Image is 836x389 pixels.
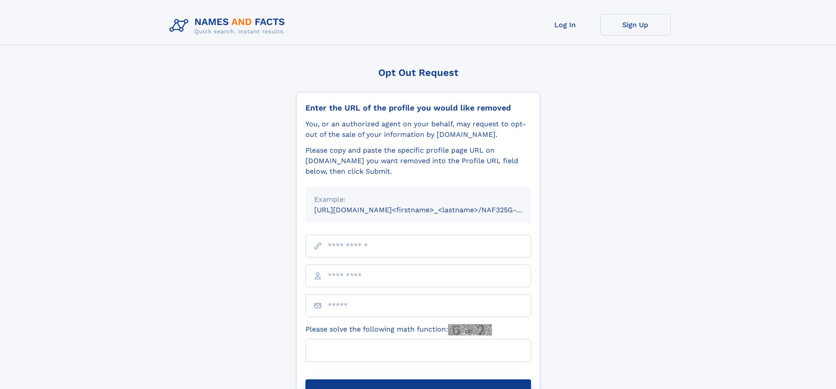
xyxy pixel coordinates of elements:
[305,103,531,113] div: Enter the URL of the profile you would like removed
[296,67,540,78] div: Opt Out Request
[166,14,292,38] img: Logo Names and Facts
[530,14,600,36] a: Log In
[305,324,492,335] label: Please solve the following math function:
[600,14,671,36] a: Sign Up
[314,206,548,214] small: [URL][DOMAIN_NAME]<firstname>_<lastname>/NAF325G-xxxxxxxx
[305,119,531,140] div: You, or an authorized agent on your behalf, may request to opt-out of the sale of your informatio...
[314,194,522,205] div: Example:
[305,145,531,177] div: Please copy and paste the specific profile page URL on [DOMAIN_NAME] you want removed into the Pr...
